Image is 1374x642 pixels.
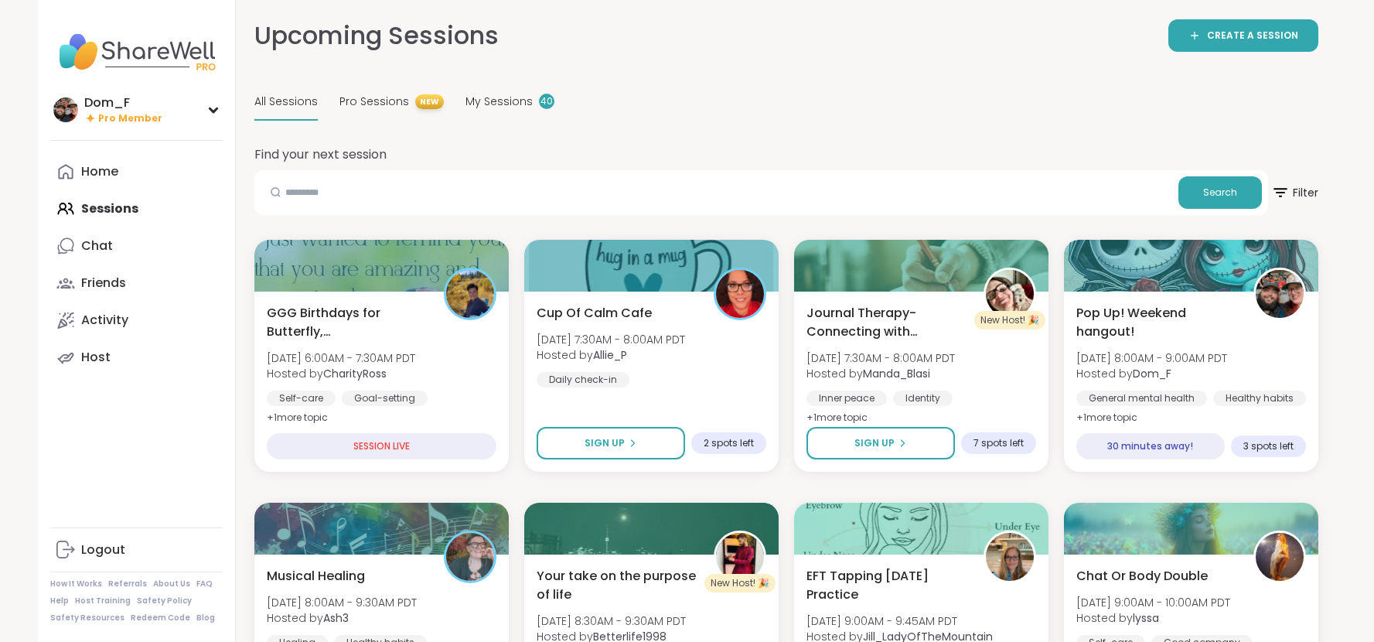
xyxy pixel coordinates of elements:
div: New Host! 🎉 [704,574,776,592]
span: Hosted by [1076,366,1227,381]
span: [DATE] 7:30AM - 8:00AM PDT [806,350,955,366]
span: Pro Sessions [339,94,409,110]
span: EFT Tapping [DATE] Practice [806,567,967,604]
span: [DATE] 9:00AM - 9:45AM PDT [806,613,993,629]
div: 40 [539,94,554,109]
a: FAQ [196,579,213,589]
span: [DATE] 8:00AM - 9:30AM PDT [267,595,417,610]
div: Logout [81,541,125,558]
span: 3 spots left [1243,440,1294,452]
span: [DATE] 9:00AM - 10:00AM PDT [1076,595,1230,610]
span: [DATE] 6:00AM - 7:30AM PDT [267,350,415,366]
div: Self-care [267,391,336,406]
a: Host [50,339,223,376]
div: Activity [81,312,128,329]
h2: Find your next session [254,145,387,164]
div: Host [81,349,111,366]
button: Filter [1271,170,1318,215]
b: lyssa [1133,610,1159,626]
a: CREATE A SESSION [1168,19,1318,52]
a: Activity [50,302,223,339]
span: Sign Up [854,436,895,450]
b: Ash3 [323,610,349,626]
span: 2 spots left [704,437,754,449]
span: Your take on the purpose of life [537,567,697,604]
div: Chat [81,237,113,254]
span: Filter [1271,174,1318,211]
span: [DATE] 8:30AM - 9:30AM PDT [537,613,686,629]
span: [DATE] 8:00AM - 9:00AM PDT [1076,350,1227,366]
div: Inner peace [806,391,887,406]
span: Cup Of Calm Cafe [537,304,652,323]
img: Dom_F [1256,270,1304,318]
img: Ash3 [446,533,494,581]
span: Search [1203,186,1237,200]
span: Pop Up! Weekend hangout! [1076,304,1236,341]
b: Manda_Blasi [863,366,930,381]
b: CharityRoss [323,366,387,381]
span: Chat Or Body Double [1076,567,1208,586]
span: My Sessions [465,94,533,110]
span: Hosted by [267,366,415,381]
span: Musical Healing [267,567,365,586]
a: Referrals [108,579,147,589]
img: Jill_LadyOfTheMountain [986,533,1034,581]
div: Identity [893,391,953,406]
a: Redeem Code [131,613,190,623]
a: Blog [196,613,215,623]
b: Allie_P [593,347,627,363]
a: Safety Resources [50,613,124,623]
img: Betterlife1998 [716,533,764,581]
img: Manda_Blasi [986,270,1034,318]
div: Dom_F [84,94,162,111]
span: [DATE] 7:30AM - 8:00AM PDT [537,332,685,347]
a: Help [50,596,69,606]
img: Dom_F [53,97,78,122]
div: Goal-setting [342,391,428,406]
div: Home [81,163,118,180]
a: Host Training [75,596,131,606]
img: ShareWell Nav Logo [50,25,223,79]
a: About Us [153,579,190,589]
div: General mental health [1076,391,1207,406]
a: Friends [50,265,223,302]
span: Hosted by [267,610,417,626]
span: Sign Up [585,436,625,450]
span: CREATE A SESSION [1207,29,1298,43]
span: Hosted by [1076,610,1230,626]
b: Dom_F [1133,366,1171,381]
button: Sign Up [537,427,685,459]
span: GGG Birthdays for Butterfly, [PERSON_NAME] and [PERSON_NAME] [267,304,427,341]
a: How It Works [50,579,102,589]
a: Safety Policy [137,596,192,606]
span: 7 spots left [973,437,1024,449]
a: Home [50,153,223,190]
div: Daily check-in [537,372,629,388]
a: Logout [50,531,223,569]
span: NEW [415,94,444,109]
img: lyssa [1256,533,1304,581]
div: New Host! 🎉 [974,311,1045,330]
button: Sign Up [806,427,955,459]
span: Hosted by [806,366,955,381]
span: Hosted by [537,347,685,363]
span: All Sessions [254,94,318,110]
button: Search [1178,176,1262,209]
a: Chat [50,227,223,265]
h2: Upcoming Sessions [254,19,499,53]
img: CharityRoss [446,270,494,318]
span: Journal Therapy- Connecting with Ourselves [806,304,967,341]
div: 30 minutes away! [1076,433,1225,459]
div: Friends [81,275,126,292]
div: SESSION LIVE [267,433,496,459]
img: Allie_P [716,270,764,318]
div: Healthy habits [1213,391,1306,406]
span: Pro Member [98,112,162,125]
